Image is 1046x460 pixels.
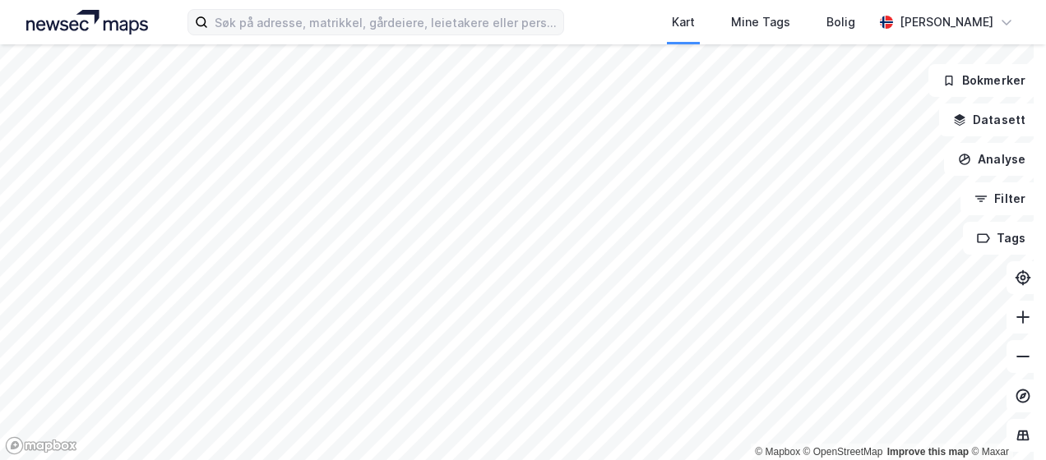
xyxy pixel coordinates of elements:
button: Filter [960,182,1039,215]
button: Analyse [944,143,1039,176]
a: Improve this map [887,446,969,458]
div: [PERSON_NAME] [900,12,993,32]
div: Bolig [826,12,855,32]
a: Mapbox [755,446,800,458]
button: Bokmerker [928,64,1039,97]
a: Mapbox homepage [5,436,77,455]
input: Søk på adresse, matrikkel, gårdeiere, leietakere eller personer [208,10,562,34]
button: Datasett [939,103,1039,136]
div: Kontrollprogram for chat [964,381,1046,460]
img: logo.a4113a55bc3d86da70a041830d287a7e.svg [26,10,148,34]
a: OpenStreetMap [803,446,883,458]
div: Kart [672,12,695,32]
button: Tags [963,222,1039,255]
iframe: Chat Widget [964,381,1046,460]
div: Mine Tags [731,12,790,32]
